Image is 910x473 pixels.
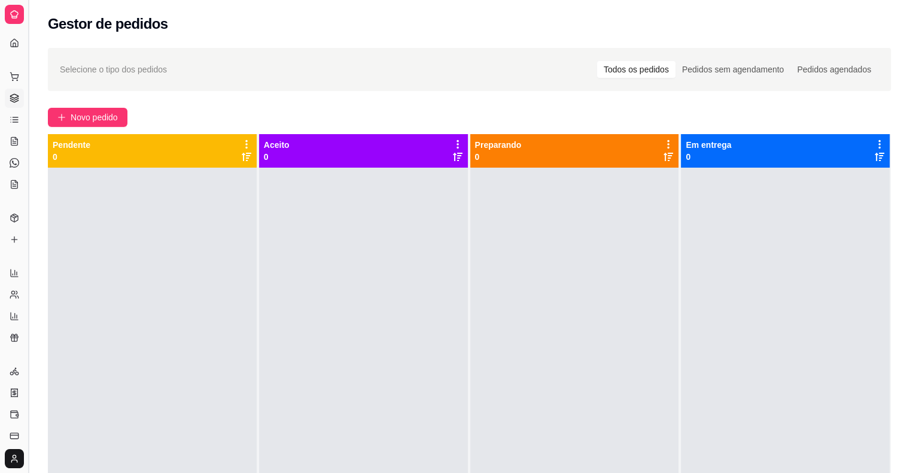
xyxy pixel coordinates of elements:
div: Pedidos sem agendamento [675,61,790,78]
div: Pedidos agendados [790,61,878,78]
p: Em entrega [686,139,731,151]
span: Selecione o tipo dos pedidos [60,63,167,76]
p: 0 [53,151,90,163]
p: Pendente [53,139,90,151]
p: 0 [475,151,522,163]
p: 0 [264,151,290,163]
h2: Gestor de pedidos [48,14,168,34]
span: Novo pedido [71,111,118,124]
button: Novo pedido [48,108,127,127]
p: 0 [686,151,731,163]
div: Todos os pedidos [597,61,675,78]
p: Aceito [264,139,290,151]
span: plus [57,113,66,122]
p: Preparando [475,139,522,151]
